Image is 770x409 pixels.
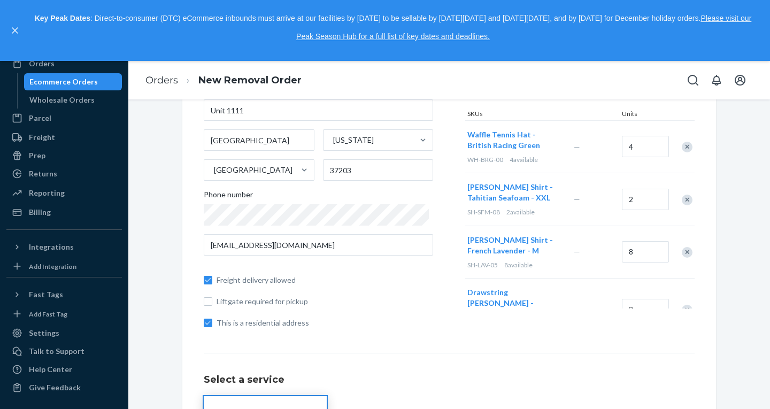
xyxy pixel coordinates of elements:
input: Quantity [622,241,669,263]
span: 8 available [504,261,533,269]
input: Email (Required) [204,234,433,256]
div: Remove Item [682,247,692,258]
a: Reporting [6,184,122,202]
div: [US_STATE] [333,135,374,145]
a: Orders [6,55,122,72]
span: This is a residential address [217,318,433,328]
input: City [204,129,314,151]
a: Parcel [6,110,122,127]
button: Give Feedback [6,379,122,396]
a: Add Fast Tag [6,307,122,320]
a: Help Center [6,361,122,378]
ol: breadcrumbs [137,65,310,96]
div: Fast Tags [29,289,63,300]
a: Talk to Support [6,343,122,360]
span: 2 available [506,208,535,216]
input: [GEOGRAPHIC_DATA] [213,165,214,175]
a: Ecommerce Orders [24,73,122,90]
div: Ecommerce Orders [29,76,98,87]
button: Open notifications [706,70,727,91]
a: Add Integration [6,260,122,273]
span: WH-BRG-00 [467,156,503,164]
input: This is a residential address [204,319,212,327]
span: Drawstring [PERSON_NAME] - Newport Navy - XXL [467,288,540,318]
button: [PERSON_NAME] Shirt - French Lavender - M [467,235,561,256]
strong: Key Peak Dates [35,14,90,22]
span: SH-LAV-05 [467,261,498,269]
a: New Removal Order [198,74,302,86]
span: 4 available [510,156,538,164]
input: Street Address 2 (Optional) [204,99,433,121]
span: [PERSON_NAME] Shirt - Tahitian Seafoam - XXL [467,182,553,202]
a: Freight [6,129,122,146]
input: ZIP Code [323,159,434,181]
div: Returns [29,168,57,179]
div: Freight [29,132,55,143]
button: Open account menu [729,70,751,91]
span: SH-SFM-08 [467,208,500,216]
div: Remove Item [682,305,692,315]
span: — [574,305,580,314]
button: Open Search Box [682,70,704,91]
a: Wholesale Orders [24,91,122,109]
input: Liftgate required for pickup [204,297,212,306]
a: Settings [6,325,122,342]
a: Please visit our Peak Season Hub for a full list of key dates and deadlines. [296,14,751,41]
button: Fast Tags [6,286,122,303]
div: Orders [29,58,55,69]
div: Parcel [29,113,51,124]
div: Remove Item [682,142,692,152]
span: [PERSON_NAME] Shirt - French Lavender - M [467,235,553,255]
span: Freight delivery allowed [217,275,433,285]
div: [GEOGRAPHIC_DATA] [214,165,292,175]
button: Drawstring [PERSON_NAME] - Newport Navy - XXL [467,287,561,319]
div: Wholesale Orders [29,95,95,105]
div: Help Center [29,364,72,375]
input: Quantity [622,189,669,210]
div: Give Feedback [29,382,81,393]
button: close, [10,25,20,36]
h1: Select a service [204,375,695,385]
button: [PERSON_NAME] Shirt - Tahitian Seafoam - XXL [467,182,561,203]
span: — [574,142,580,151]
span: Waffle Tennis Hat - British Racing Green [467,130,540,150]
input: Quantity [622,136,669,157]
div: Prep [29,150,45,161]
div: Integrations [29,242,74,252]
button: Waffle Tennis Hat - British Racing Green [467,129,561,151]
input: Freight delivery allowed [204,276,212,284]
span: — [574,195,580,204]
div: Talk to Support [29,346,84,357]
button: Integrations [6,238,122,256]
div: Reporting [29,188,65,198]
div: Remove Item [682,195,692,205]
a: Returns [6,165,122,182]
div: SKUs [465,109,620,120]
a: Billing [6,204,122,221]
span: — [574,247,580,256]
span: Phone number [204,189,253,204]
span: Liftgate required for pickup [217,296,433,307]
input: [US_STATE] [332,135,333,145]
div: Settings [29,328,59,338]
div: Billing [29,207,51,218]
a: Prep [6,147,122,164]
p: : Direct-to-consumer (DTC) eCommerce inbounds must arrive at our facilities by [DATE] to be sella... [26,10,760,45]
div: Units [620,109,668,120]
div: Add Integration [29,262,76,271]
a: Orders [145,74,178,86]
input: Quantity [622,299,669,320]
div: Add Fast Tag [29,310,67,319]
